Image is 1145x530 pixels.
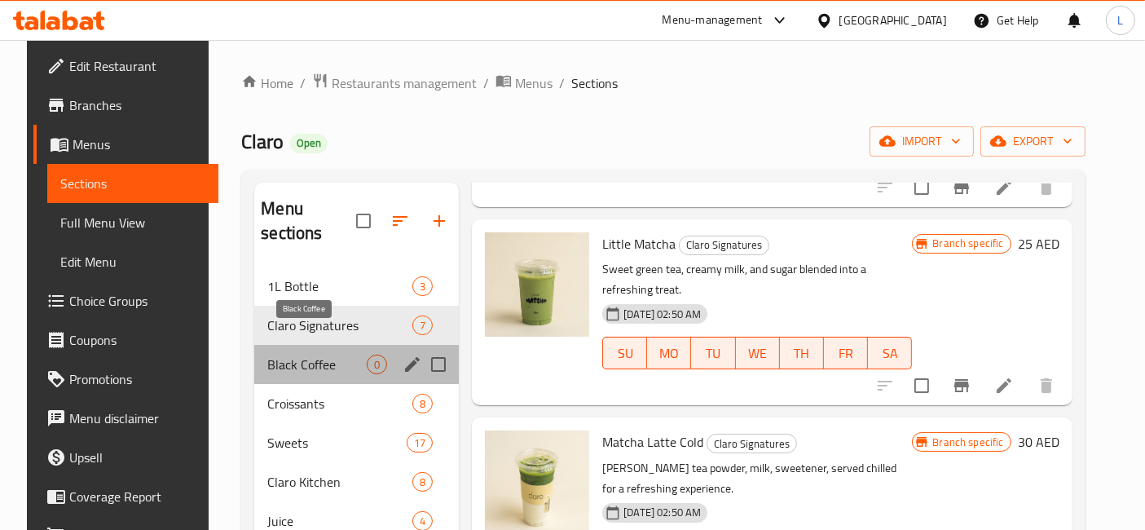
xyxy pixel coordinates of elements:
[254,462,459,501] div: Claro Kitchen8
[413,475,432,490] span: 8
[602,259,912,300] p: Sweet green tea, creamy milk, and sugar blended into a refreshing treat.
[254,267,459,306] div: 1L Bottle3
[33,438,218,477] a: Upsell
[617,307,707,322] span: [DATE] 02:50 AM
[267,355,367,374] span: Black Coffee
[69,487,205,506] span: Coverage Report
[942,366,981,405] button: Branch-specific-item
[400,352,425,377] button: edit
[33,360,218,399] a: Promotions
[33,477,218,516] a: Coverage Report
[312,73,477,94] a: Restaurants management
[254,345,459,384] div: Black Coffee0edit
[413,514,432,529] span: 4
[691,337,735,369] button: TU
[679,236,769,255] div: Claro Signatures
[824,337,868,369] button: FR
[602,430,703,454] span: Matcha Latte Cold
[868,337,912,369] button: SA
[407,435,432,451] span: 17
[367,355,387,374] div: items
[780,337,824,369] button: TH
[1027,366,1066,405] button: delete
[1117,11,1123,29] span: L
[413,396,432,412] span: 8
[290,136,328,150] span: Open
[47,164,218,203] a: Sections
[742,342,773,365] span: WE
[267,394,412,413] span: Croissants
[707,435,796,453] span: Claro Signatures
[368,357,386,373] span: 0
[412,316,433,335] div: items
[680,236,768,254] span: Claro Signatures
[485,232,589,337] img: Little Matcha
[495,73,553,94] a: Menus
[707,434,797,453] div: Claro Signatures
[33,399,218,438] a: Menu disclaimer
[412,276,433,296] div: items
[241,73,1085,94] nav: breadcrumb
[332,73,477,93] span: Restaurants management
[300,73,306,93] li: /
[47,242,218,281] a: Edit Menu
[994,376,1014,395] a: Edit menu item
[33,320,218,360] a: Coupons
[870,126,974,157] button: import
[69,369,205,389] span: Promotions
[736,337,780,369] button: WE
[47,203,218,242] a: Full Menu View
[69,291,205,311] span: Choice Groups
[254,384,459,423] div: Croissants8
[905,170,939,205] span: Select to update
[412,394,433,413] div: items
[33,125,218,164] a: Menus
[559,73,565,93] li: /
[993,131,1072,152] span: export
[69,95,205,115] span: Branches
[1018,431,1059,453] h6: 30 AED
[602,458,912,499] p: [PERSON_NAME] tea powder, milk, sweetener, served chilled for a refreshing experience.
[241,123,284,160] span: Claro
[483,73,489,93] li: /
[698,342,729,365] span: TU
[905,369,939,403] span: Select to update
[33,281,218,320] a: Choice Groups
[617,505,707,520] span: [DATE] 02:50 AM
[602,232,676,256] span: Little Matcha
[267,472,412,492] div: Claro Kitchen
[1027,168,1066,207] button: delete
[980,126,1086,157] button: export
[69,56,205,76] span: Edit Restaurant
[346,204,381,238] span: Select all sections
[254,423,459,462] div: Sweets17
[381,201,420,241] span: Sort sections
[663,11,763,30] div: Menu-management
[69,330,205,350] span: Coupons
[926,236,1010,251] span: Branch specific
[241,73,293,93] a: Home
[1018,232,1059,255] h6: 25 AED
[602,337,647,369] button: SU
[926,435,1010,450] span: Branch specific
[412,472,433,492] div: items
[420,201,459,241] button: Add section
[60,213,205,232] span: Full Menu View
[839,11,947,29] div: [GEOGRAPHIC_DATA]
[69,409,205,428] span: Menu disclaimer
[654,342,685,365] span: MO
[267,276,412,296] span: 1L Bottle
[407,433,433,453] div: items
[73,135,205,154] span: Menus
[267,316,412,335] span: Claro Signatures
[33,86,218,125] a: Branches
[413,279,432,294] span: 3
[571,73,618,93] span: Sections
[830,342,861,365] span: FR
[786,342,817,365] span: TH
[267,433,407,453] div: Sweets
[610,342,641,365] span: SU
[874,342,905,365] span: SA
